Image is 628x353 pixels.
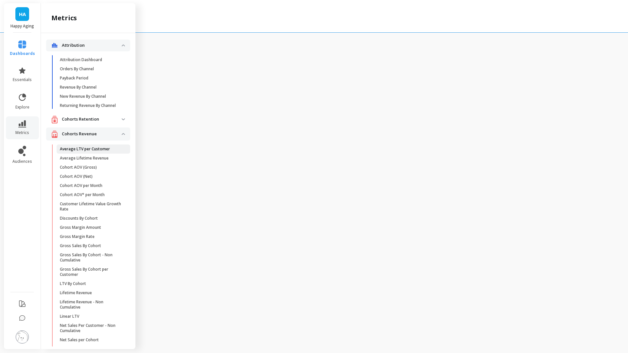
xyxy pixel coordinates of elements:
p: Gross Margin Rate [60,234,95,239]
p: Cohort AOV per Month [60,183,102,188]
img: profile picture [16,330,29,344]
p: Returning Revenue By Channel [60,103,116,108]
p: Revenue By Channel [60,85,96,90]
h2: metrics [51,13,77,23]
img: navigation item icon [51,115,58,124]
span: metrics [15,130,29,135]
p: Average Lifetime Revenue [60,156,109,161]
img: navigation item icon [51,130,58,138]
p: Net Sales per Cohort [60,337,99,343]
span: essentials [13,77,32,82]
p: Cohorts Retention [62,116,122,123]
span: dashboards [10,51,35,56]
p: Gross Sales By Cohort - Non Cumulative [60,252,122,263]
p: Cohorts Revenue [62,131,122,137]
p: Gross Sales By Cohort [60,243,101,248]
p: Lifetime Revenue - Non Cumulative [60,299,122,310]
p: Linear LTV [60,314,79,319]
p: Net Sales Per Customer - Non Cumulative [60,323,122,333]
p: Attribution Dashboard [60,57,102,62]
p: New Revenue By Channel [60,94,106,99]
img: navigation item icon [51,43,58,48]
p: Discounts By Cohort [60,216,98,221]
p: Cohort AOV (Net) [60,174,93,179]
span: audiences [12,159,32,164]
p: Lifetime Revenue [60,290,92,295]
p: Gross Sales By Cohort per Customer [60,267,122,277]
span: HA [19,10,26,18]
img: down caret icon [122,118,125,120]
p: Average LTV per Customer [60,146,110,152]
p: Cohort AOV (Gross) [60,165,97,170]
p: Happy Aging [10,24,34,29]
img: down caret icon [122,133,125,135]
img: down caret icon [122,44,125,46]
p: LTV By Cohort [60,281,86,286]
span: explore [15,105,29,110]
p: Attribution [62,42,122,49]
p: Orders By Channel [60,66,94,72]
p: Gross Margin Amount [60,225,101,230]
p: Cohort AOV* per Month [60,192,105,197]
p: Payback Period [60,76,88,81]
p: Customer Lifetime Value Growth Rate [60,201,122,212]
